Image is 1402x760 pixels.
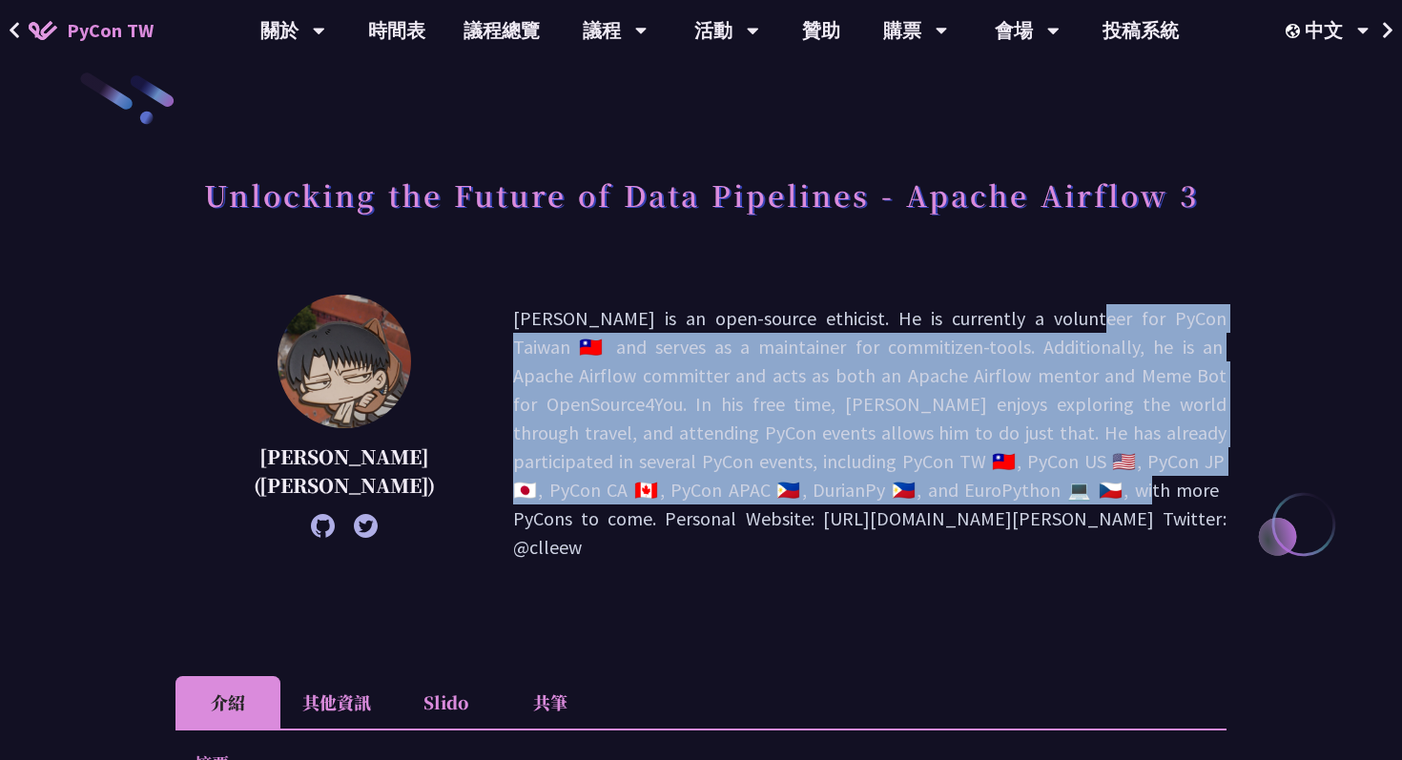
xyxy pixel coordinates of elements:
li: 介紹 [175,676,280,729]
li: Slido [393,676,498,729]
li: 共筆 [498,676,603,729]
a: PyCon TW [10,7,173,54]
h1: Unlocking the Future of Data Pipelines - Apache Airflow 3 [204,166,1199,223]
p: [PERSON_NAME] ([PERSON_NAME]) [223,442,465,500]
img: Locale Icon [1286,24,1305,38]
p: [PERSON_NAME] is an open-source ethicist. He is currently a volunteer for PyCon Taiwan 🇹🇼 and ser... [513,304,1227,562]
li: 其他資訊 [280,676,393,729]
span: PyCon TW [67,16,154,45]
img: 李唯 (Wei Lee) [278,295,411,428]
img: Home icon of PyCon TW 2025 [29,21,57,40]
